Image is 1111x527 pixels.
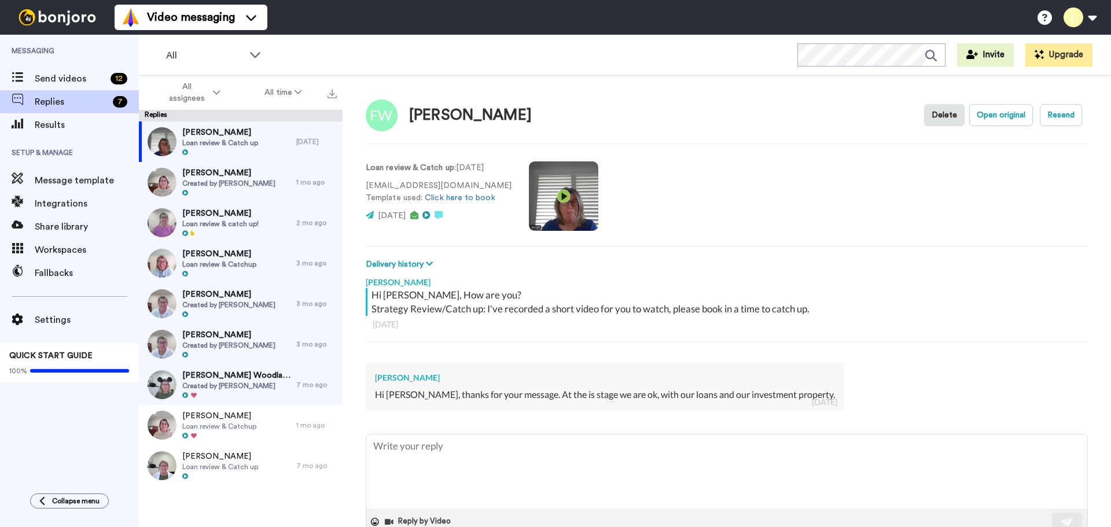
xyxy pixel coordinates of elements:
button: All time [242,82,325,103]
button: Open original [969,104,1033,126]
span: [PERSON_NAME] [182,167,275,179]
div: 1 mo ago [296,178,337,187]
div: Replies [139,110,343,121]
img: bj-logo-header-white.svg [14,9,101,25]
span: Created by [PERSON_NAME] [182,300,275,309]
img: f9dcc218-ab50-48ac-b733-7e012afd9071-thumb.jpg [148,289,176,318]
button: Delivery history [366,258,436,271]
span: [PERSON_NAME] Woodlands [182,370,290,381]
button: Delete [924,104,965,126]
img: fbc48914-a5f8-4966-890a-80a4c8d44efe-thumb.jpg [148,330,176,359]
span: [PERSON_NAME] [182,329,275,341]
span: Workspaces [35,243,139,257]
div: 12 [111,73,127,84]
span: Settings [35,313,139,327]
div: [PERSON_NAME] [375,372,835,384]
a: [PERSON_NAME]Loan review & catch up!2 mo ago [139,202,343,243]
a: [PERSON_NAME]Created by [PERSON_NAME]1 mo ago [139,162,343,202]
button: Upgrade [1025,43,1092,67]
span: Collapse menu [52,496,100,506]
div: [DATE] [812,396,837,408]
a: [PERSON_NAME]Created by [PERSON_NAME]3 mo ago [139,324,343,364]
div: 2 mo ago [296,218,337,227]
span: Message template [35,174,139,187]
span: Share library [35,220,139,234]
span: [PERSON_NAME] [182,289,275,300]
div: 7 [113,96,127,108]
img: 22bc3c32-d22b-448c-89ab-7d8867af78da-thumb.jpg [148,249,176,278]
span: All assignees [164,81,211,104]
span: [PERSON_NAME] [182,410,256,422]
span: [PERSON_NAME] [182,248,256,260]
button: All assignees [141,76,242,109]
span: Loan review & Catchup [182,422,256,431]
div: 7 mo ago [296,380,337,389]
span: 100% [9,366,27,375]
strong: Loan review & Catch up [366,164,454,172]
span: Send videos [35,72,106,86]
img: 8bbff182-ec7e-4003-a96d-c34dd84c91af-thumb.jpg [148,411,176,440]
span: Created by [PERSON_NAME] [182,381,290,390]
span: Loan review & Catch up [182,462,258,471]
img: vm-color.svg [122,8,140,27]
img: c0889f05-eb9e-4cb1-bd80-d8eea5f54ce2-thumb.jpg [148,370,176,399]
div: [PERSON_NAME] [366,271,1088,288]
a: [PERSON_NAME]Loan review & Catchup3 mo ago [139,243,343,283]
a: [PERSON_NAME]Loan review & Catchup1 mo ago [139,405,343,445]
span: Loan review & Catch up [182,138,258,148]
span: Loan review & catch up! [182,219,259,229]
span: Replies [35,95,108,109]
span: Loan review & Catchup [182,260,256,269]
button: Invite [957,43,1014,67]
div: [DATE] [373,319,1081,330]
img: 778242d4-c8b2-4ac4-a1f5-4c11fad9c3ae-thumb.jpg [148,451,176,480]
img: e02a2810-c846-4a0f-bee3-41f02f2b66ec-thumb.jpg [148,127,176,156]
span: Results [35,118,139,132]
span: Video messaging [147,9,235,25]
span: [DATE] [378,212,406,220]
a: Click here to book [425,194,495,202]
div: Hi [PERSON_NAME], thanks for your message. At the is stage we are ok, with our loans and our inve... [375,388,835,401]
img: 5babb521-790b-4427-a5ea-feefa6e68bab-thumb.jpg [148,168,176,197]
span: Created by [PERSON_NAME] [182,179,275,188]
a: [PERSON_NAME]Loan review & Catch up[DATE] [139,121,343,162]
button: Export all results that match these filters now. [324,84,340,101]
div: 7 mo ago [296,461,337,470]
div: Hi [PERSON_NAME], How are you? Strategy Review/Catch up: I've recorded a short video for you to w... [371,288,1085,316]
button: Collapse menu [30,493,109,508]
div: 3 mo ago [296,259,337,268]
img: send-white.svg [1061,517,1074,526]
span: All [166,49,244,62]
img: Image of Fiona White [366,99,398,131]
a: [PERSON_NAME]Created by [PERSON_NAME]3 mo ago [139,283,343,324]
p: : [DATE] [366,162,512,174]
a: [PERSON_NAME] WoodlandsCreated by [PERSON_NAME]7 mo ago [139,364,343,405]
p: [EMAIL_ADDRESS][DOMAIN_NAME] Template used: [366,180,512,204]
button: Resend [1040,104,1082,126]
img: 87892696-75e3-4228-8392-c1c7afaf98ac-thumb.jpg [148,208,176,237]
span: [PERSON_NAME] [182,451,258,462]
div: [PERSON_NAME] [409,107,532,124]
span: [PERSON_NAME] [182,208,259,219]
div: 3 mo ago [296,340,337,349]
a: [PERSON_NAME]Loan review & Catch up7 mo ago [139,445,343,486]
div: [DATE] [296,137,337,146]
span: Fallbacks [35,266,139,280]
span: Integrations [35,197,139,211]
span: [PERSON_NAME] [182,127,258,138]
span: Created by [PERSON_NAME] [182,341,275,350]
img: export.svg [328,89,337,98]
div: 3 mo ago [296,299,337,308]
span: QUICK START GUIDE [9,352,93,360]
div: 1 mo ago [296,421,337,430]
